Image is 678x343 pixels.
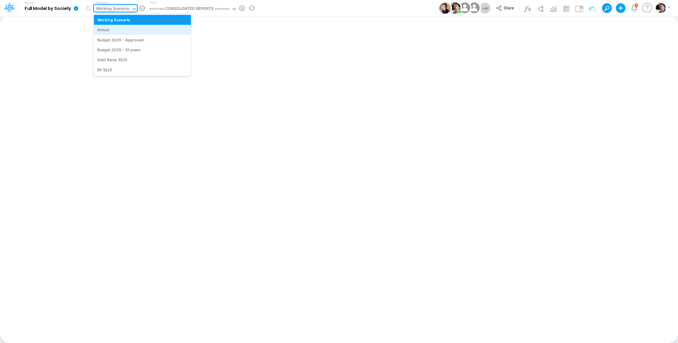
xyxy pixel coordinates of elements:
img: User Image Icon [439,2,450,14]
span: + 44 [482,6,488,10]
div: Debt Raise 1Q25 [97,57,128,63]
div: Working Scenario [96,6,129,13]
span: Share [504,5,514,10]
div: Budget 2025 - Approved [97,37,144,43]
div: Working Scenario [97,17,131,22]
b: Full Model by Society [25,6,71,11]
label: View [150,0,157,5]
div: Actual [97,27,109,33]
div: RF 1Q25 [97,67,112,73]
div: Budget 2025 - 10 years [97,47,141,53]
div: Scenario for changing assumptions. [135,17,188,22]
button: Share [493,4,518,13]
div: 1 unread items [636,4,637,7]
label: Scenario [96,0,109,5]
img: User Image Icon [467,1,481,15]
img: User Image Icon [458,1,472,15]
label: Model [25,1,34,5]
a: Notifications [631,4,637,11]
div: ====== CONSOLIDATED REPORTS ====== [149,6,229,13]
img: User Image Icon [449,2,461,14]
